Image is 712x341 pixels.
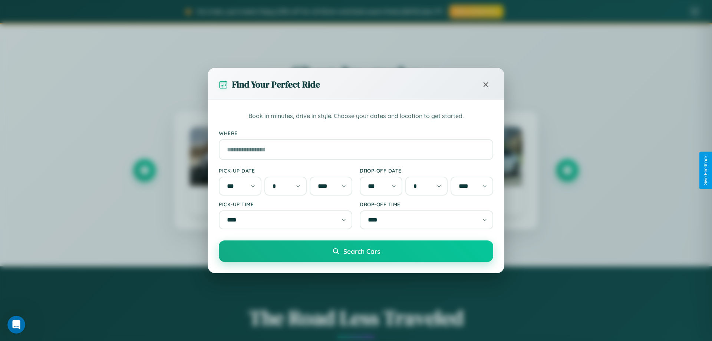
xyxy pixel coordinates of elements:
label: Drop-off Time [360,201,493,207]
p: Book in minutes, drive in style. Choose your dates and location to get started. [219,111,493,121]
label: Pick-up Time [219,201,352,207]
label: Where [219,130,493,136]
h3: Find Your Perfect Ride [232,78,320,91]
button: Search Cars [219,240,493,262]
span: Search Cars [343,247,380,255]
label: Drop-off Date [360,167,493,174]
label: Pick-up Date [219,167,352,174]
